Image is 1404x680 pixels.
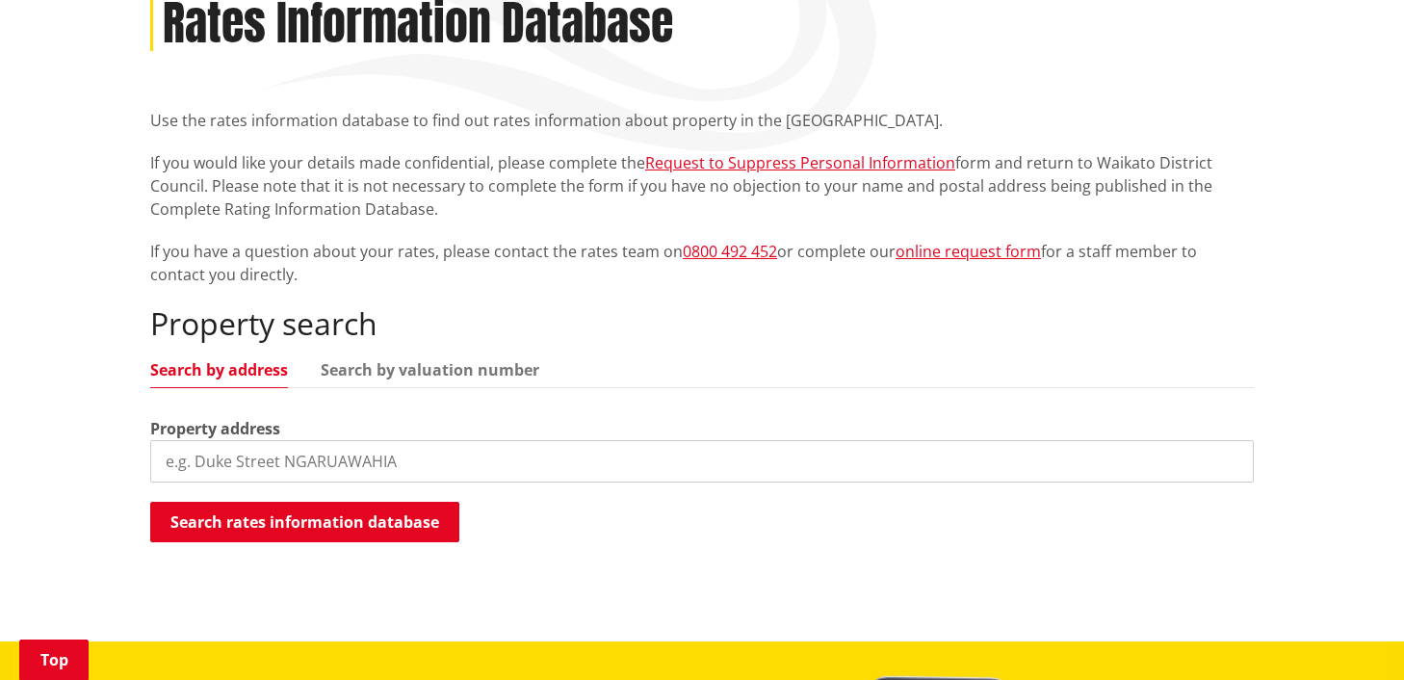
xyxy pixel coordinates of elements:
a: Request to Suppress Personal Information [645,152,955,173]
a: Search by valuation number [321,362,539,378]
button: Search rates information database [150,502,459,542]
iframe: Messenger Launcher [1315,599,1385,668]
p: If you would like your details made confidential, please complete the form and return to Waikato ... [150,151,1254,221]
a: Search by address [150,362,288,378]
a: Top [19,640,89,680]
p: If you have a question about your rates, please contact the rates team on or complete our for a s... [150,240,1254,286]
h2: Property search [150,305,1254,342]
input: e.g. Duke Street NGARUAWAHIA [150,440,1254,483]
a: 0800 492 452 [683,241,777,262]
a: online request form [896,241,1041,262]
label: Property address [150,417,280,440]
p: Use the rates information database to find out rates information about property in the [GEOGRAPHI... [150,109,1254,132]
